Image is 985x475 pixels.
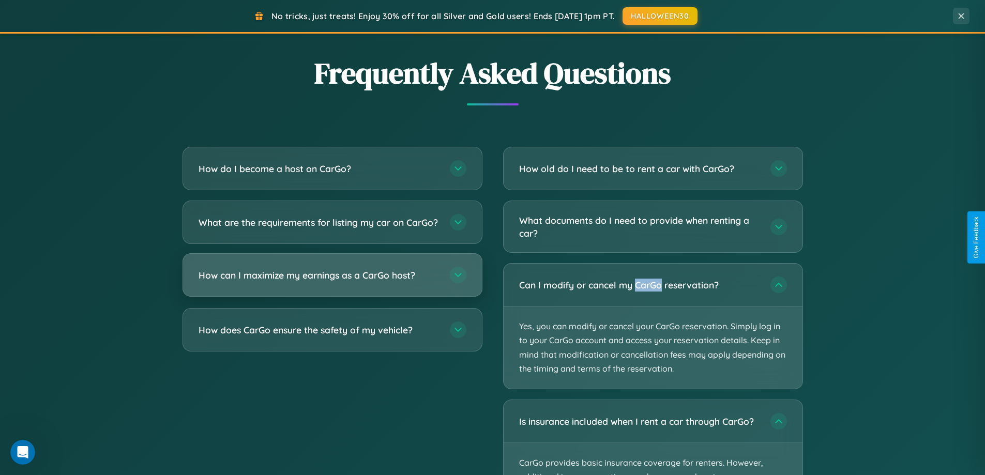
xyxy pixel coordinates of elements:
h3: What documents do I need to provide when renting a car? [519,214,760,239]
div: Give Feedback [973,217,980,258]
h3: How do I become a host on CarGo? [199,162,440,175]
h3: What are the requirements for listing my car on CarGo? [199,216,440,229]
h3: Can I modify or cancel my CarGo reservation? [519,279,760,292]
h2: Frequently Asked Questions [183,53,803,93]
h3: How old do I need to be to rent a car with CarGo? [519,162,760,175]
p: Yes, you can modify or cancel your CarGo reservation. Simply log in to your CarGo account and acc... [504,307,802,389]
button: HALLOWEEN30 [623,7,698,25]
h3: How can I maximize my earnings as a CarGo host? [199,269,440,282]
span: No tricks, just treats! Enjoy 30% off for all Silver and Gold users! Ends [DATE] 1pm PT. [271,11,615,21]
h3: Is insurance included when I rent a car through CarGo? [519,415,760,428]
iframe: Intercom live chat [10,440,35,465]
h3: How does CarGo ensure the safety of my vehicle? [199,324,440,336]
